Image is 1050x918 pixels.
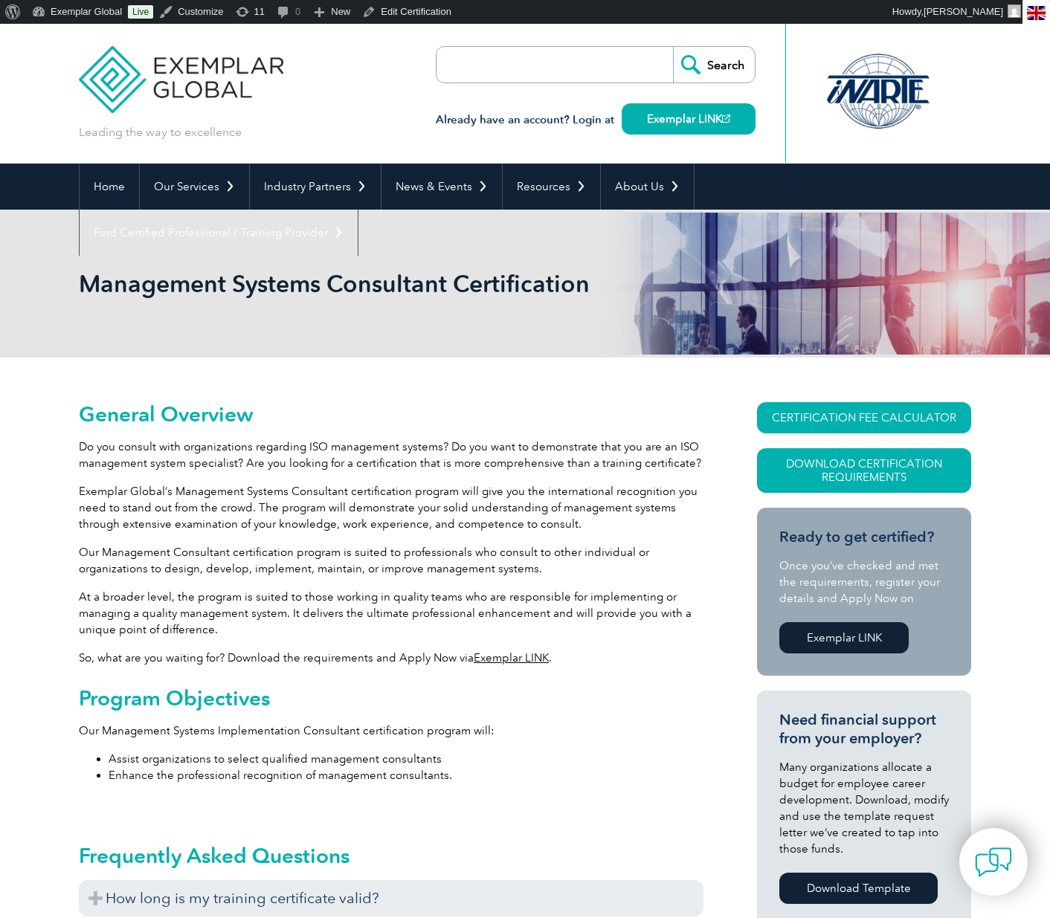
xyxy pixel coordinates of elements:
[924,6,1003,17] span: [PERSON_NAME]
[79,124,242,140] p: Leading the way to excellence
[436,111,756,129] h3: Already have an account? Login at
[79,844,703,867] h2: Frequently Asked Questions
[79,544,703,577] p: Our Management Consultant certification program is suited to professionals who consult to other i...
[622,103,756,135] a: Exemplar LINK
[381,164,502,210] a: News & Events
[79,439,703,471] p: Do you consult with organizations regarding ISO management systems? Do you want to demonstrate th...
[79,723,703,739] p: Our Management Systems Implementation Consultant certification program will:
[779,528,949,546] h3: Ready to get certified?
[79,483,703,532] p: Exemplar Global’s Management Systems Consultant certification program will give you the internati...
[722,114,730,123] img: open_square.png
[779,873,938,904] a: Download Template
[80,210,358,256] a: Find Certified Professional / Training Provider
[109,751,703,767] li: Assist organizations to select qualified management consultants
[79,650,703,666] p: So, what are you waiting for? Download the requirements and Apply Now via .
[779,711,949,748] h3: Need financial support from your employer?
[79,269,650,298] h1: Management Systems Consultant Certification
[673,47,755,83] input: Search
[601,164,694,210] a: About Us
[779,759,949,857] p: Many organizations allocate a budget for employee career development. Download, modify and use th...
[1027,6,1046,20] img: en
[79,402,703,426] h2: General Overview
[140,164,249,210] a: Our Services
[79,880,703,917] h3: How long is my training certificate valid?
[128,5,153,19] a: Live
[757,448,971,493] a: Download Certification Requirements
[80,164,139,210] a: Home
[779,622,909,653] a: Exemplar LINK
[474,651,549,665] a: Exemplar LINK
[975,844,1012,881] img: contact-chat.png
[79,24,283,113] img: Exemplar Global
[79,589,703,638] p: At a broader level, the program is suited to those working in quality teams who are responsible f...
[757,402,971,433] a: CERTIFICATION FEE CALCULATOR
[503,164,600,210] a: Resources
[109,767,703,783] li: Enhance the professional recognition of management consultants.
[779,557,949,607] p: Once you’ve checked and met the requirements, register your details and Apply Now on
[250,164,381,210] a: Industry Partners
[79,686,703,710] h2: Program Objectives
